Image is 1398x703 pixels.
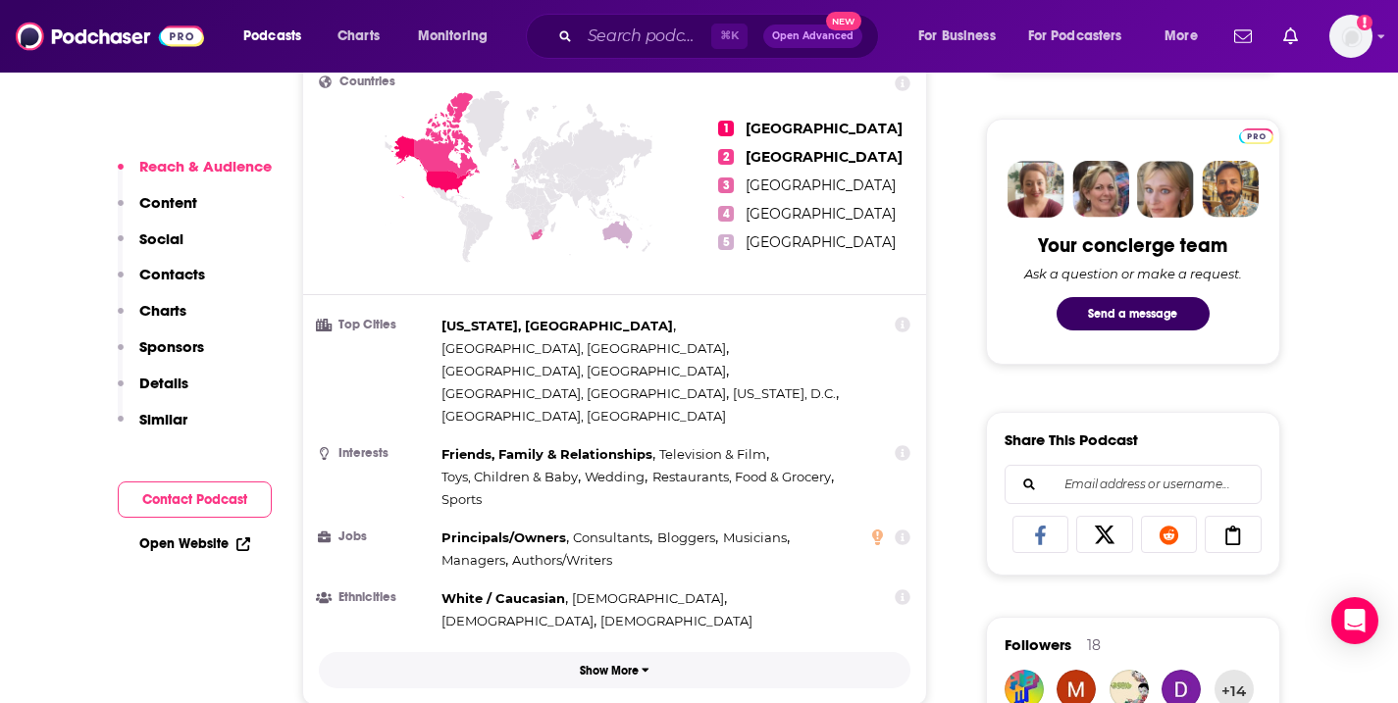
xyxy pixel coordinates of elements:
[746,148,903,166] span: [GEOGRAPHIC_DATA]
[441,549,508,572] span: ,
[1141,516,1198,553] a: Share on Reddit
[337,23,380,50] span: Charts
[441,552,505,568] span: Managers
[652,466,834,488] span: ,
[319,447,434,460] h3: Interests
[441,360,729,382] span: ,
[723,527,790,549] span: ,
[746,205,896,223] span: [GEOGRAPHIC_DATA]
[441,337,729,360] span: ,
[139,535,250,552] a: Open Website
[580,21,711,52] input: Search podcasts, credits, & more...
[918,23,996,50] span: For Business
[16,18,204,55] img: Podchaser - Follow, Share and Rate Podcasts
[319,591,434,604] h3: Ethnicities
[826,12,861,30] span: New
[1329,15,1372,58] span: Logged in as jerryparshall
[441,315,676,337] span: ,
[139,374,188,392] p: Details
[733,382,839,405] span: ,
[441,469,578,484] span: Toys, Children & Baby
[585,469,645,484] span: Wedding
[139,265,205,283] p: Contacts
[441,318,673,333] span: [US_STATE], [GEOGRAPHIC_DATA]
[404,21,513,52] button: open menu
[1008,161,1064,218] img: Sydney Profile
[319,530,434,543] h3: Jobs
[1239,128,1273,144] img: Podchaser Pro
[1329,15,1372,58] img: User Profile
[1329,15,1372,58] button: Show profile menu
[1028,23,1122,50] span: For Podcasters
[1202,161,1259,218] img: Jon Profile
[763,25,862,48] button: Open AdvancedNew
[441,590,565,606] span: White / Caucasian
[441,613,594,628] span: [DEMOGRAPHIC_DATA]
[118,410,187,446] button: Similar
[723,529,787,545] span: Musicians
[118,374,188,410] button: Details
[1005,465,1262,504] div: Search followers
[243,23,301,50] span: Podcasts
[319,319,434,331] h3: Top Cities
[1226,20,1260,53] a: Show notifications dropdown
[1165,23,1198,50] span: More
[339,75,395,88] span: Countries
[746,120,903,137] span: [GEOGRAPHIC_DATA]
[118,229,183,266] button: Social
[441,408,726,424] span: [GEOGRAPHIC_DATA], [GEOGRAPHIC_DATA]
[118,481,272,518] button: Contact Podcast
[1239,126,1273,144] a: Pro website
[711,24,748,49] span: ⌘ K
[139,410,187,428] p: Similar
[139,193,197,212] p: Content
[441,466,581,488] span: ,
[659,446,766,462] span: Television & Film
[544,14,898,59] div: Search podcasts, credits, & more...
[118,301,186,337] button: Charts
[139,301,186,320] p: Charts
[1012,516,1069,553] a: Share on Facebook
[230,21,327,52] button: open menu
[441,527,569,549] span: ,
[657,529,715,545] span: Bloggers
[441,443,655,466] span: ,
[718,177,734,193] span: 3
[657,527,718,549] span: ,
[573,529,649,545] span: Consultants
[746,176,896,194] span: [GEOGRAPHIC_DATA]
[1331,597,1378,644] div: Open Intercom Messenger
[1275,20,1306,53] a: Show notifications dropdown
[418,23,488,50] span: Monitoring
[1076,516,1133,553] a: Share on X/Twitter
[1038,233,1227,258] div: Your concierge team
[572,590,724,606] span: [DEMOGRAPHIC_DATA]
[139,337,204,356] p: Sponsors
[1151,21,1222,52] button: open menu
[746,233,896,251] span: [GEOGRAPHIC_DATA]
[580,664,639,678] p: Show More
[1072,161,1129,218] img: Barbara Profile
[441,385,726,401] span: [GEOGRAPHIC_DATA], [GEOGRAPHIC_DATA]
[441,382,729,405] span: ,
[718,234,734,250] span: 5
[905,21,1020,52] button: open menu
[718,121,734,136] span: 1
[585,466,647,488] span: ,
[659,443,769,466] span: ,
[118,193,197,229] button: Content
[772,31,854,41] span: Open Advanced
[1015,21,1151,52] button: open menu
[1137,161,1194,218] img: Jules Profile
[1357,15,1372,30] svg: Add a profile image
[1057,297,1210,330] button: Send a message
[718,149,734,165] span: 2
[139,157,272,176] p: Reach & Audience
[572,587,727,610] span: ,
[1205,516,1262,553] a: Copy Link
[441,363,726,378] span: [GEOGRAPHIC_DATA], [GEOGRAPHIC_DATA]
[1021,466,1245,503] input: Email address or username...
[512,552,612,568] span: Authors/Writers
[652,469,831,484] span: Restaurants, Food & Grocery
